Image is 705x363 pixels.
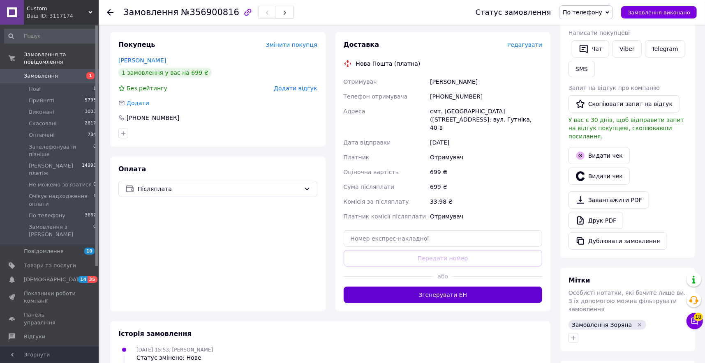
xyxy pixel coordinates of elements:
span: 1 [93,193,96,207]
a: Telegram [645,40,685,57]
span: Сума післяплати [344,184,395,190]
span: Скасовані [29,120,57,127]
span: Оціночна вартість [344,169,399,175]
a: Viber [613,40,641,57]
span: Панель управління [24,311,76,326]
div: Нова Пошта (платна) [354,60,423,68]
span: 3662 [85,212,96,219]
span: Редагувати [507,41,542,48]
span: Показники роботи компанії [24,290,76,305]
span: 14996 [82,162,96,177]
span: Замовлення виконано [628,9,690,16]
span: Мітки [569,276,590,284]
span: По телефону [563,9,602,16]
div: [PHONE_NUMBER] [428,89,544,104]
div: Ваш ID: 3117174 [27,12,99,20]
div: [DATE] [428,135,544,150]
span: Змінити покупця [266,41,317,48]
span: Замовлення [123,7,178,17]
span: 5795 [85,97,96,104]
span: Не можемо зв'язатися [29,181,92,188]
span: Очікує надходження оплати [29,193,93,207]
span: [DATE] 15:53, [PERSON_NAME] [136,347,213,353]
div: 699 ₴ [428,179,544,194]
span: Написати покупцеві [569,30,630,36]
span: Комісія за післяплату [344,198,409,205]
span: 784 [88,131,96,139]
span: 14 [78,276,88,283]
span: 0 [93,223,96,238]
span: Адреса [344,108,365,115]
span: Відгуки [24,333,45,340]
button: Видати чек [569,147,630,164]
div: Отримувач [428,209,544,224]
span: У вас є 30 днів, щоб відправити запит на відгук покупцеві, скопіювавши посилання. [569,117,684,140]
span: Запит на відгук про компанію [569,85,660,91]
span: Доставка [344,41,379,48]
span: Прийняті [29,97,54,104]
span: Платник [344,154,370,161]
span: Телефон отримувача [344,93,408,100]
span: Виконані [29,108,54,116]
span: Без рейтингу [127,85,167,92]
span: [PERSON_NAME] платіж [29,162,82,177]
a: Друк PDF [569,212,623,229]
span: Післяплата [138,184,300,193]
span: Історія замовлення [118,330,192,338]
span: Особисті нотатки, які бачите лише ви. З їх допомогою можна фільтрувати замовлення [569,289,686,312]
span: Оплата [118,165,146,173]
div: смт. [GEOGRAPHIC_DATA] ([STREET_ADDRESS]: вул. Гутніка, 40-в [428,104,544,135]
span: 3003 [85,108,96,116]
span: Замовлення та повідомлення [24,51,99,66]
span: 0 [93,181,96,188]
span: Товари та послуги [24,262,76,269]
button: Видати чек [569,168,630,185]
div: Статус замовлення [476,8,551,16]
span: Додати [127,100,149,106]
span: Отримувач [344,78,377,85]
div: Отримувач [428,150,544,165]
span: 35 [88,276,97,283]
span: або [433,272,453,280]
span: [DEMOGRAPHIC_DATA] [24,276,85,283]
span: Custom [27,5,88,12]
span: 18 [694,313,703,321]
input: Пошук [4,29,97,44]
svg: Видалити мітку [636,322,643,328]
button: Скопіювати запит на відгук [569,95,680,113]
button: SMS [569,61,595,77]
span: Покупець [118,41,155,48]
span: Нові [29,85,41,93]
button: Замовлення виконано [621,6,697,18]
span: 1 [86,72,95,79]
span: Додати відгук [274,85,317,92]
div: 699 ₴ [428,165,544,179]
input: Номер експрес-накладної [344,230,543,247]
div: [PHONE_NUMBER] [126,114,180,122]
div: Статус змінено: Нове [136,354,213,362]
span: Зателефонувати пізніше [29,143,93,158]
div: [PERSON_NAME] [428,74,544,89]
span: 2617 [85,120,96,127]
a: [PERSON_NAME] [118,57,166,64]
button: Згенерувати ЕН [344,287,543,303]
button: Дублювати замовлення [569,232,667,250]
span: 1 [93,85,96,93]
span: Замовлення Зоряна [572,322,632,328]
span: Замовлення з [PERSON_NAME] [29,223,93,238]
span: По телефону [29,212,65,219]
button: Чат з покупцем18 [687,313,703,329]
div: 1 замовлення у вас на 699 ₴ [118,68,212,78]
a: Завантажити PDF [569,191,649,209]
span: 10 [84,248,95,255]
span: Повідомлення [24,248,64,255]
span: Оплачені [29,131,55,139]
button: Чат [572,40,609,57]
span: Дата відправки [344,139,391,146]
span: 0 [93,143,96,158]
span: №356900816 [181,7,239,17]
span: Замовлення [24,72,58,80]
div: Повернутися назад [107,8,113,16]
div: 33.98 ₴ [428,194,544,209]
span: Платник комісії післяплати [344,213,426,220]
